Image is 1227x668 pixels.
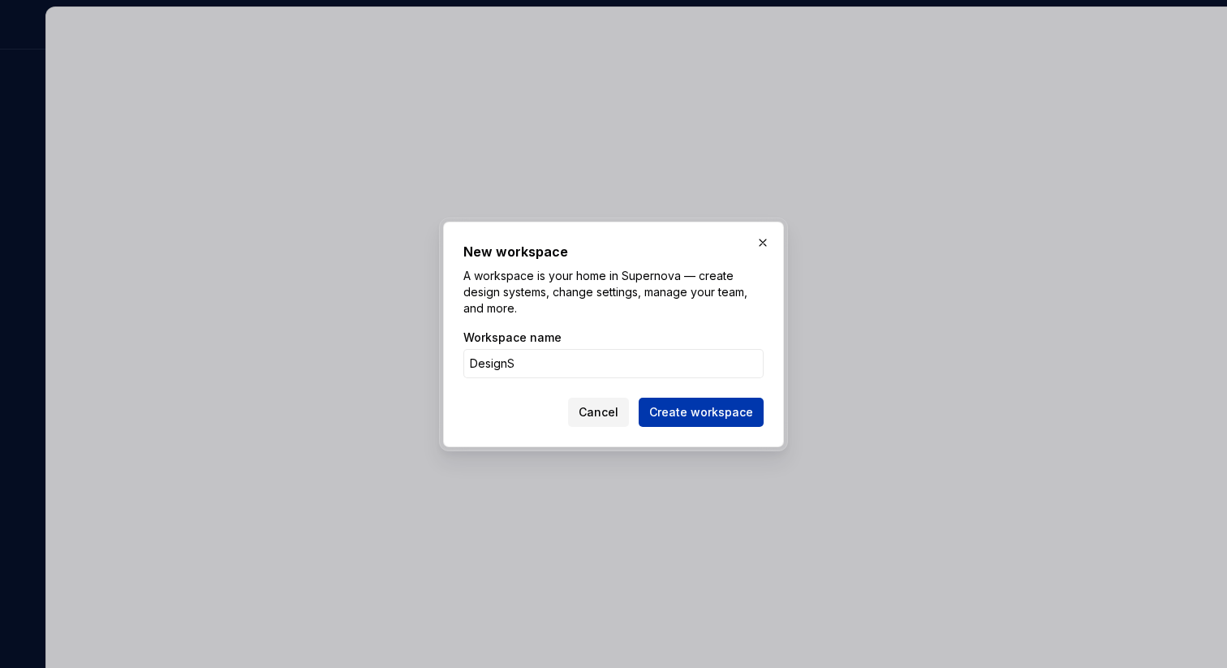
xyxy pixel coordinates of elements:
p: A workspace is your home in Supernova — create design systems, change settings, manage your team,... [463,268,764,317]
span: Cancel [579,404,618,420]
h2: New workspace [463,242,764,261]
button: Cancel [568,398,629,427]
span: Create workspace [649,404,753,420]
button: Create workspace [639,398,764,427]
label: Workspace name [463,330,562,346]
